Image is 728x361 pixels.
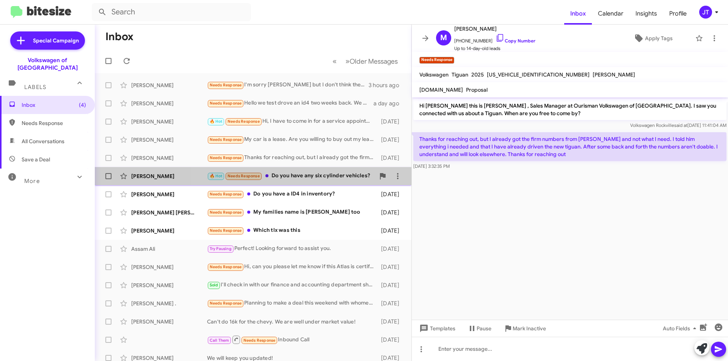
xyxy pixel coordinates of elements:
[131,245,207,253] div: Assam Ali
[377,300,405,307] div: [DATE]
[614,31,692,45] button: Apply Tags
[471,71,484,78] span: 2025
[454,24,535,33] span: [PERSON_NAME]
[412,322,461,335] button: Templates
[210,246,232,251] span: Try Pausing
[207,117,377,126] div: Hi, I have to come in for a service appointment this week for an oil change. Happy to meet to see...
[333,56,337,66] span: «
[131,172,207,180] div: [PERSON_NAME]
[207,244,377,253] div: Perfect! Looking forward to assist you.
[629,3,663,25] a: Insights
[645,31,673,45] span: Apply Tags
[328,53,402,69] nav: Page navigation example
[131,318,207,325] div: [PERSON_NAME]
[227,119,260,124] span: Needs Response
[22,156,50,163] span: Save a Deal
[657,322,705,335] button: Auto Fields
[341,53,402,69] button: Next
[454,33,535,45] span: [PHONE_NUMBER]
[593,71,635,78] span: [PERSON_NAME]
[630,122,726,128] span: Volkswagen Rockville [DATE] 11:41:04 AM
[33,37,79,44] span: Special Campaign
[131,263,207,271] div: [PERSON_NAME]
[79,101,86,109] span: (4)
[210,210,242,215] span: Needs Response
[377,209,405,216] div: [DATE]
[207,153,377,162] div: Thanks for reaching out, but I already got the firm numbers from [PERSON_NAME] and not what I nee...
[377,281,405,289] div: [DATE]
[418,322,455,335] span: Templates
[454,45,535,52] span: Up to 14-day-old leads
[210,155,242,160] span: Needs Response
[210,228,242,233] span: Needs Response
[377,245,405,253] div: [DATE]
[207,226,377,235] div: Which tlx was this
[328,53,341,69] button: Previous
[210,192,242,197] span: Needs Response
[377,318,405,325] div: [DATE]
[131,136,207,144] div: [PERSON_NAME]
[207,318,377,325] div: Can't do 16k for the chevy. We are well under market value!
[210,173,223,178] span: 🔥 Hot
[377,154,405,162] div: [DATE]
[227,173,260,178] span: Needs Response
[663,322,699,335] span: Auto Fields
[345,56,350,66] span: »
[497,322,552,335] button: Mark Inactive
[210,101,242,106] span: Needs Response
[243,338,276,343] span: Needs Response
[477,322,491,335] span: Pause
[131,100,207,107] div: [PERSON_NAME]
[207,99,373,108] div: Hello we test drove an id4 two weeks back. We are still evaluating options. Is the pro or pro s a...
[377,263,405,271] div: [DATE]
[131,191,207,198] div: [PERSON_NAME]
[419,57,454,64] small: Needs Response
[210,137,242,142] span: Needs Response
[24,178,40,184] span: More
[131,154,207,162] div: [PERSON_NAME]
[105,31,133,43] h1: Inbox
[377,227,405,234] div: [DATE]
[207,190,377,198] div: Do you have a ID4 in inventory?
[592,3,629,25] a: Calendar
[131,81,207,89] div: [PERSON_NAME]
[663,3,693,25] a: Profile
[377,118,405,125] div: [DATE]
[207,135,377,144] div: My car is a lease. Are you willing to buy out my lease?
[487,71,590,78] span: [US_VEHICLE_IDENTIFICATION_NUMBER]
[22,138,64,145] span: All Conversations
[564,3,592,25] span: Inbox
[10,31,85,50] a: Special Campaign
[210,83,242,88] span: Needs Response
[207,299,377,308] div: Planning to make a deal this weekend with whomever will agree to these terms.
[413,163,450,169] span: [DATE] 3:32:35 PM
[373,100,405,107] div: a day ago
[131,281,207,289] div: [PERSON_NAME]
[210,301,242,306] span: Needs Response
[440,32,447,44] span: M
[377,136,405,144] div: [DATE]
[207,81,369,89] div: I'm sorry [PERSON_NAME] but I don't think there will be a time, your guys have been absolutely at...
[131,118,207,125] div: [PERSON_NAME]
[131,209,207,216] div: [PERSON_NAME] [PERSON_NAME]
[207,263,377,271] div: Hi, can you please let me know if this Atlas is certified pre-owned?
[513,322,546,335] span: Mark Inactive
[207,281,377,289] div: I'll check in with our finance and accounting department shortly.
[207,172,375,180] div: Do you have any six cylinder vehicles?
[377,336,405,344] div: [DATE]
[131,300,207,307] div: [PERSON_NAME] .
[496,38,535,44] a: Copy Number
[461,322,497,335] button: Pause
[466,86,488,93] span: Proposal
[22,101,86,109] span: Inbox
[207,208,377,217] div: My families name is [PERSON_NAME] too
[22,119,86,127] span: Needs Response
[693,6,720,19] button: JT
[131,227,207,234] div: [PERSON_NAME]
[210,338,229,343] span: Call Them
[210,264,242,269] span: Needs Response
[413,99,726,120] p: Hi [PERSON_NAME] this is [PERSON_NAME] , Sales Manager at Ourisman Volkswagen of [GEOGRAPHIC_DATA...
